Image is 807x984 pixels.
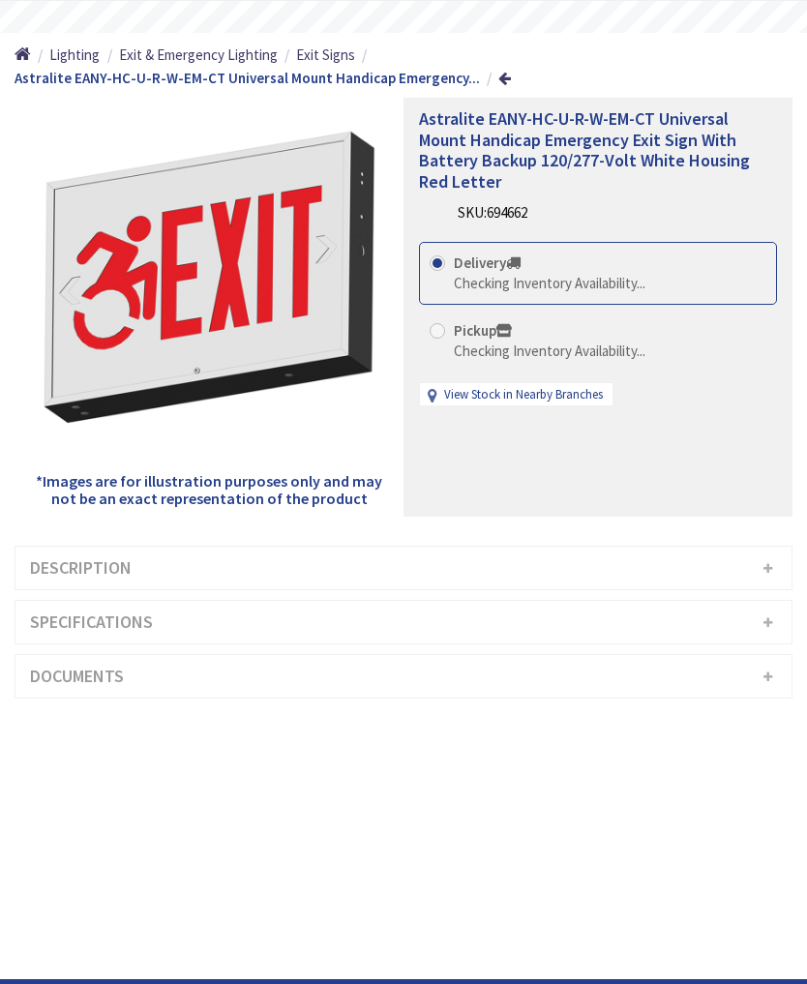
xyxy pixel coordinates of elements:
[296,45,355,64] span: Exit Signs
[119,45,278,64] span: Exit & Emergency Lighting
[458,202,527,223] div: SKU:
[49,45,100,65] a: Lighting
[454,253,521,272] strong: Delivery
[487,203,527,222] span: 694662
[444,386,603,404] a: View Stock in Nearby Branches
[49,45,100,64] span: Lighting
[419,107,750,193] span: Astralite EANY-HC-U-R-W-EM-CT Universal Mount Handicap Emergency Exit Sign With Battery Backup 12...
[454,341,645,361] div: Checking Inventory Availability...
[29,98,389,458] img: Astralite EANY-HC-U-R-W-EM-CT Universal Mount Handicap Emergency Exit Sign With Battery Backup 12...
[15,547,792,589] h3: Description
[15,601,792,643] h3: Specifications
[454,321,512,340] strong: Pickup
[296,45,355,65] a: Exit Signs
[29,473,389,507] h5: *Images are for illustration purposes only and may not be an exact representation of the product
[15,655,792,698] h3: Documents
[15,69,480,87] strong: Astralite EANY-HC-U-R-W-EM-CT Universal Mount Handicap Emergency...
[119,45,278,65] a: Exit & Emergency Lighting
[454,273,645,293] div: Checking Inventory Availability...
